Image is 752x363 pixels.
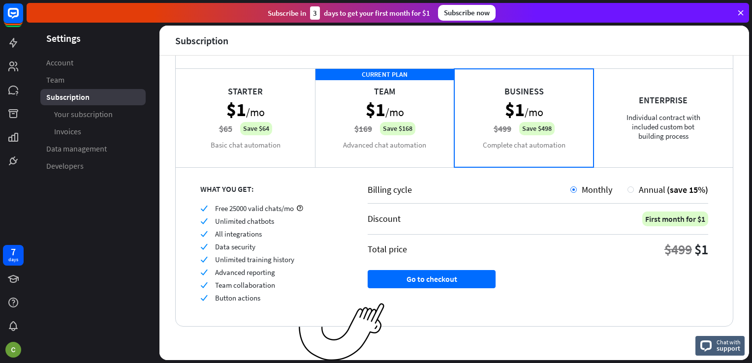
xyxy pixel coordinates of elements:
div: 7 [11,247,16,256]
button: Go to checkout [368,270,496,288]
button: Open LiveChat chat widget [8,4,37,33]
span: Advanced reporting [215,268,275,277]
div: Subscription [175,35,228,46]
i: check [200,281,208,289]
span: Annual [639,184,665,195]
span: (save 15%) [667,184,708,195]
header: Settings [27,31,159,45]
div: WHAT YOU GET: [200,184,343,194]
span: All integrations [215,229,262,239]
span: Unlimited chatbots [215,216,274,226]
span: Invoices [54,126,81,137]
div: $1 [694,241,708,258]
a: Your subscription [40,106,146,122]
span: Chat with [717,337,741,347]
div: Billing cycle [368,184,570,195]
div: Discount [368,213,401,224]
span: Account [46,58,73,68]
div: 3 [310,6,320,20]
i: check [200,217,208,225]
a: Team [40,72,146,88]
div: $499 [664,241,692,258]
span: Monthly [582,184,612,195]
span: Subscription [46,92,90,102]
div: Total price [368,243,407,255]
i: check [200,294,208,302]
div: Subscribe now [438,5,496,21]
span: Free 25000 valid chats/mo [215,204,294,213]
a: 7 days [3,245,24,266]
i: check [200,205,208,212]
span: Team collaboration [215,280,275,290]
div: First month for $1 [642,212,708,226]
a: Data management [40,141,146,157]
span: Your subscription [54,109,113,120]
span: Team [46,75,64,85]
i: check [200,243,208,250]
i: check [200,256,208,263]
a: Invoices [40,123,146,140]
i: check [200,230,208,238]
div: days [8,256,18,263]
span: support [717,344,741,353]
span: Developers [46,161,84,171]
img: ec979a0a656117aaf919.png [299,303,385,362]
a: Developers [40,158,146,174]
a: Account [40,55,146,71]
span: Unlimited training history [215,255,294,264]
i: check [200,269,208,276]
span: Button actions [215,293,260,302]
span: Data security [215,242,255,251]
span: Data management [46,144,107,154]
div: Subscribe in days to get your first month for $1 [268,6,430,20]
